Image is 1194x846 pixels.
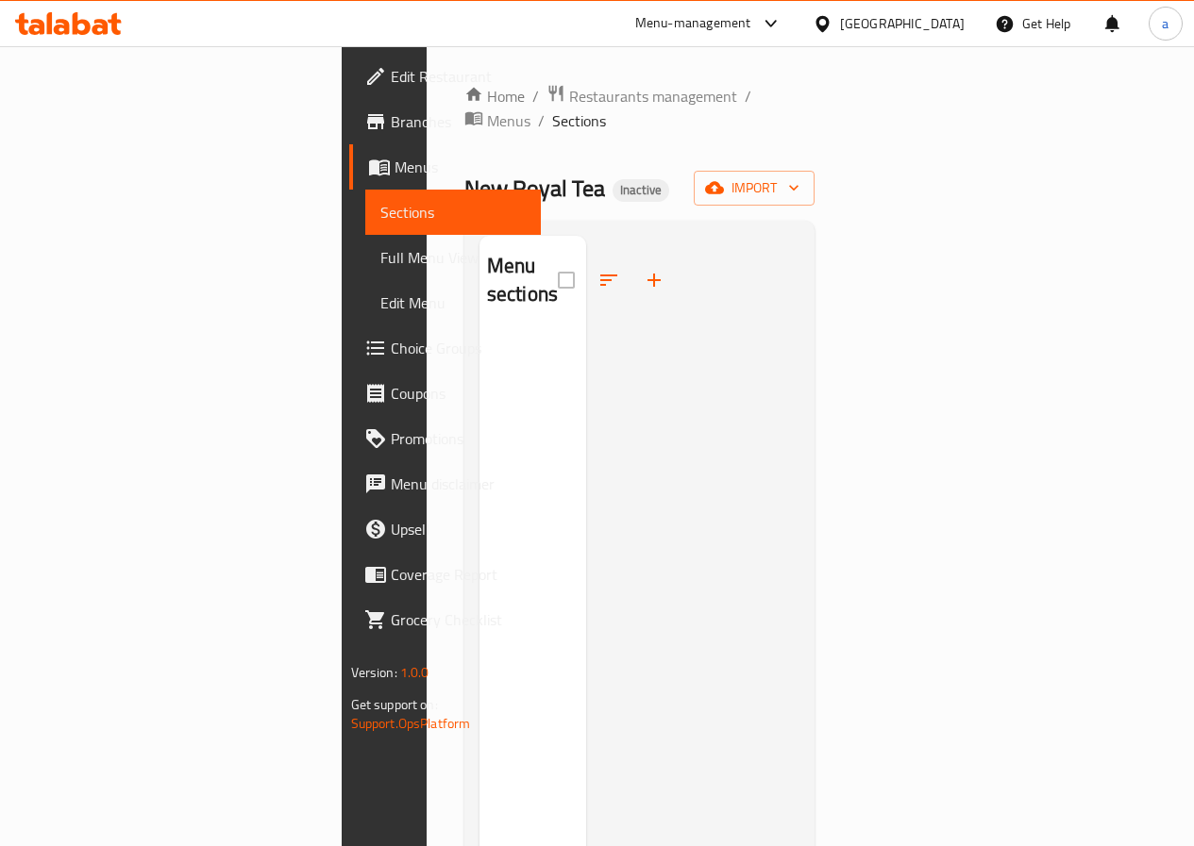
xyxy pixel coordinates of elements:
[349,371,541,416] a: Coupons
[391,518,526,540] span: Upsell
[464,167,605,209] span: New Royal Tea
[391,382,526,405] span: Coupons
[635,12,751,35] div: Menu-management
[365,190,541,235] a: Sections
[351,711,471,736] a: Support.OpsPlatform
[349,506,541,552] a: Upsell
[349,416,541,461] a: Promotions
[631,257,677,303] button: Add section
[365,280,541,325] a: Edit Menu
[840,13,965,34] div: [GEOGRAPHIC_DATA]
[349,597,541,642] a: Grocery Checklist
[552,109,606,132] span: Sections
[365,235,541,280] a: Full Menu View
[479,325,586,340] nav: Menu sections
[613,179,669,202] div: Inactive
[380,291,526,314] span: Edit Menu
[391,608,526,631] span: Grocery Checklist
[694,171,815,206] button: import
[380,246,526,269] span: Full Menu View
[351,660,397,685] span: Version:
[391,473,526,495] span: Menu disclaimer
[395,156,526,178] span: Menus
[349,461,541,506] a: Menu disclaimer
[569,85,737,108] span: Restaurants management
[464,84,816,133] nav: breadcrumb
[349,325,541,371] a: Choice Groups
[349,144,541,190] a: Menus
[351,692,438,717] span: Get support on:
[349,54,541,99] a: Edit Restaurant
[391,563,526,586] span: Coverage Report
[400,660,429,685] span: 1.0.0
[391,427,526,450] span: Promotions
[709,176,799,200] span: import
[349,99,541,144] a: Branches
[391,65,526,88] span: Edit Restaurant
[613,182,669,198] span: Inactive
[349,552,541,597] a: Coverage Report
[391,337,526,359] span: Choice Groups
[745,85,751,108] li: /
[538,109,545,132] li: /
[380,201,526,224] span: Sections
[1162,13,1169,34] span: a
[391,110,526,133] span: Branches
[547,84,737,108] a: Restaurants management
